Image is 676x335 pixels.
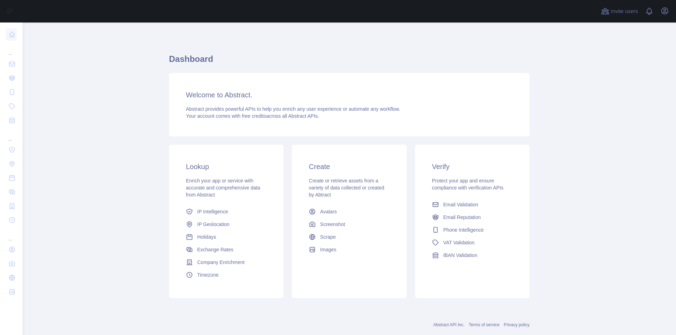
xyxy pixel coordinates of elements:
[186,178,260,198] span: Enrich your app or service with accurate and comprehensive data from Abstract
[443,226,484,233] span: Phone Intelligence
[197,246,233,253] span: Exchange Rates
[183,269,269,281] a: Timezone
[183,218,269,231] a: IP Geolocation
[429,198,515,211] a: Email Validation
[429,211,515,224] a: Email Reputation
[443,214,481,221] span: Email Reputation
[443,239,475,246] span: VAT Validation
[183,231,269,243] a: Holidays
[611,7,638,15] span: Invite users
[429,236,515,249] a: VAT Validation
[469,322,499,327] a: Terms of service
[197,221,230,228] span: IP Geolocation
[169,53,530,70] h1: Dashboard
[197,233,216,240] span: Holidays
[433,322,465,327] a: Abstract API Inc.
[6,128,17,142] div: ...
[600,6,639,17] button: Invite users
[6,228,17,242] div: ...
[432,178,503,191] span: Protect your app and ensure compliance with verification APIs
[309,162,389,172] h3: Create
[197,259,245,266] span: Company Enrichment
[306,205,392,218] a: Avatars
[6,42,17,56] div: ...
[197,271,219,278] span: Timezone
[197,208,228,215] span: IP Intelligence
[306,243,392,256] a: Images
[242,113,266,119] span: free credits
[432,162,513,172] h3: Verify
[320,221,345,228] span: Screenshot
[186,90,513,100] h3: Welcome to Abstract.
[306,231,392,243] a: Scrape
[186,106,400,112] span: Abstract provides powerful APIs to help you enrich any user experience or automate any workflow.
[183,256,269,269] a: Company Enrichment
[443,252,477,259] span: IBAN Validation
[429,224,515,236] a: Phone Intelligence
[320,233,336,240] span: Scrape
[504,322,530,327] a: Privacy policy
[306,218,392,231] a: Screenshot
[309,178,384,198] span: Create or retrieve assets from a variety of data collected or created by Abtract
[183,243,269,256] a: Exchange Rates
[320,246,336,253] span: Images
[320,208,337,215] span: Avatars
[443,201,478,208] span: Email Validation
[186,162,267,172] h3: Lookup
[186,113,319,119] span: Your account comes with across all Abstract APIs.
[183,205,269,218] a: IP Intelligence
[429,249,515,262] a: IBAN Validation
